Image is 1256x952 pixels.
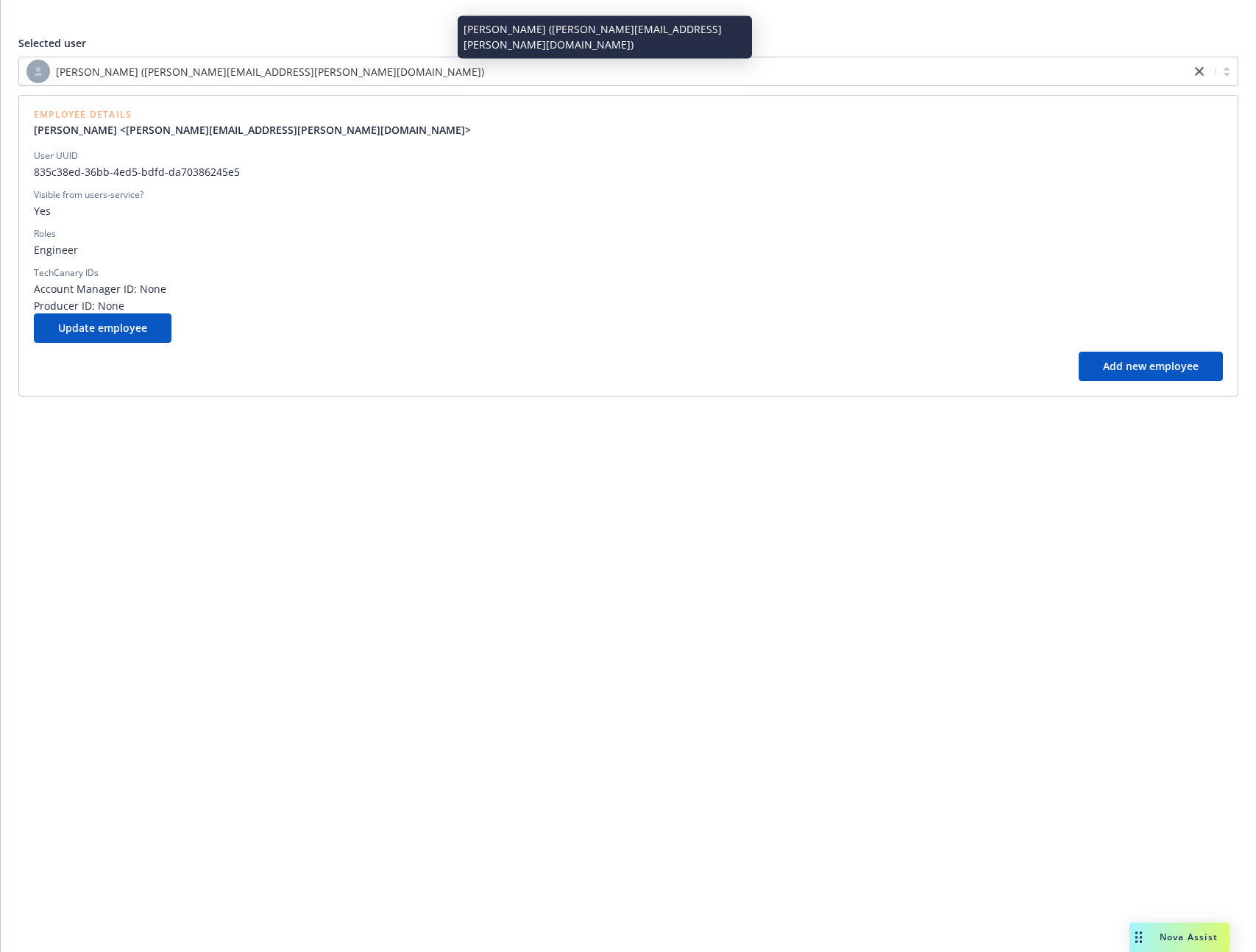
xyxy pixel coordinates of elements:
button: Nova Assist [1129,923,1230,952]
span: Account Manager ID: None [34,281,1223,296]
span: Update employee [58,321,147,335]
div: Drag to move [1129,923,1148,952]
span: Selected user [18,36,86,50]
button: Update employee [34,313,171,343]
span: Yes [34,203,1223,219]
span: Producer ID: None [34,298,1223,313]
button: Add new employee [1079,352,1223,381]
span: Employee Details [34,110,483,119]
span: Engineer [34,242,1223,257]
div: TechCanary IDs [34,266,99,280]
div: Visible from users-service? [34,188,143,202]
span: 835c38ed-36bb-4ed5-bdfd-da70386245e5 [34,164,1223,180]
div: User UUID [34,149,78,163]
span: [PERSON_NAME] ([PERSON_NAME][EMAIL_ADDRESS][PERSON_NAME][DOMAIN_NAME]) [56,64,484,79]
span: [PERSON_NAME] ([PERSON_NAME][EMAIL_ADDRESS][PERSON_NAME][DOMAIN_NAME]) [26,60,1183,83]
div: Roles [34,227,56,241]
span: Nova Assist [1160,931,1218,943]
a: [PERSON_NAME] <[PERSON_NAME][EMAIL_ADDRESS][PERSON_NAME][DOMAIN_NAME]> [34,122,483,138]
a: close [1191,63,1208,80]
span: Add new employee [1103,359,1199,373]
